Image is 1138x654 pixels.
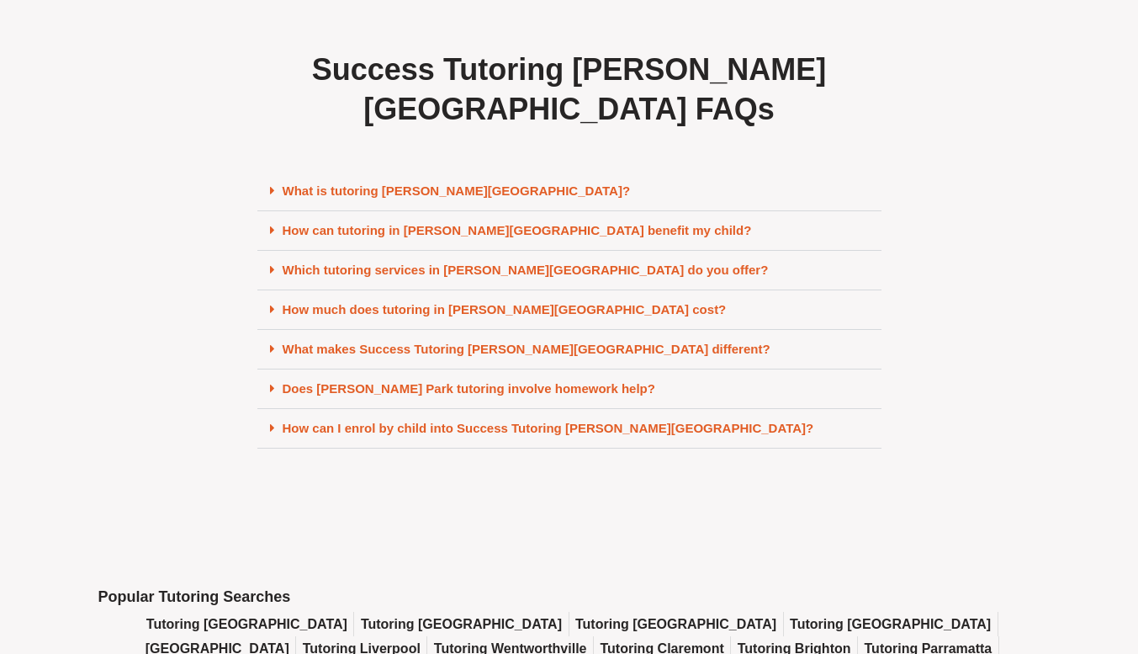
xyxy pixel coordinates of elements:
a: Tutoring [GEOGRAPHIC_DATA] [361,612,562,637]
div: How much does tutoring in [PERSON_NAME][GEOGRAPHIC_DATA] cost? [257,290,881,330]
a: How much does tutoring in [PERSON_NAME][GEOGRAPHIC_DATA] cost? [283,302,727,316]
div: How can tutoring in [PERSON_NAME][GEOGRAPHIC_DATA] benefit my child? [257,211,881,251]
div: Which tutoring services in [PERSON_NAME][GEOGRAPHIC_DATA] do you offer? [257,251,881,290]
a: What makes Success Tutoring [PERSON_NAME][GEOGRAPHIC_DATA] different? [283,342,770,356]
iframe: Chat Widget [858,464,1138,654]
h2: Success Tutoring [PERSON_NAME][GEOGRAPHIC_DATA] FAQs [257,51,881,130]
div: What is tutoring [PERSON_NAME][GEOGRAPHIC_DATA]? [257,172,881,211]
a: How can tutoring in [PERSON_NAME][GEOGRAPHIC_DATA] benefit my child? [283,223,752,237]
a: Does [PERSON_NAME] Park tutoring involve homework help? [283,381,655,396]
div: How can I enrol by child into Success Tutoring [PERSON_NAME][GEOGRAPHIC_DATA]? [257,409,881,449]
a: Tutoring [GEOGRAPHIC_DATA] [146,612,347,637]
h2: Popular Tutoring Searches [98,588,1040,607]
a: Which tutoring services in [PERSON_NAME][GEOGRAPHIC_DATA] do you offer? [283,263,769,277]
a: Tutoring [GEOGRAPHIC_DATA] [575,612,776,637]
a: Tutoring [GEOGRAPHIC_DATA] [790,612,991,637]
div: What makes Success Tutoring [PERSON_NAME][GEOGRAPHIC_DATA] different? [257,330,881,370]
a: What is tutoring [PERSON_NAME][GEOGRAPHIC_DATA]? [283,183,631,198]
div: Does [PERSON_NAME] Park tutoring involve homework help? [257,370,881,409]
a: How can I enrol by child into Success Tutoring [PERSON_NAME][GEOGRAPHIC_DATA]? [283,421,814,435]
